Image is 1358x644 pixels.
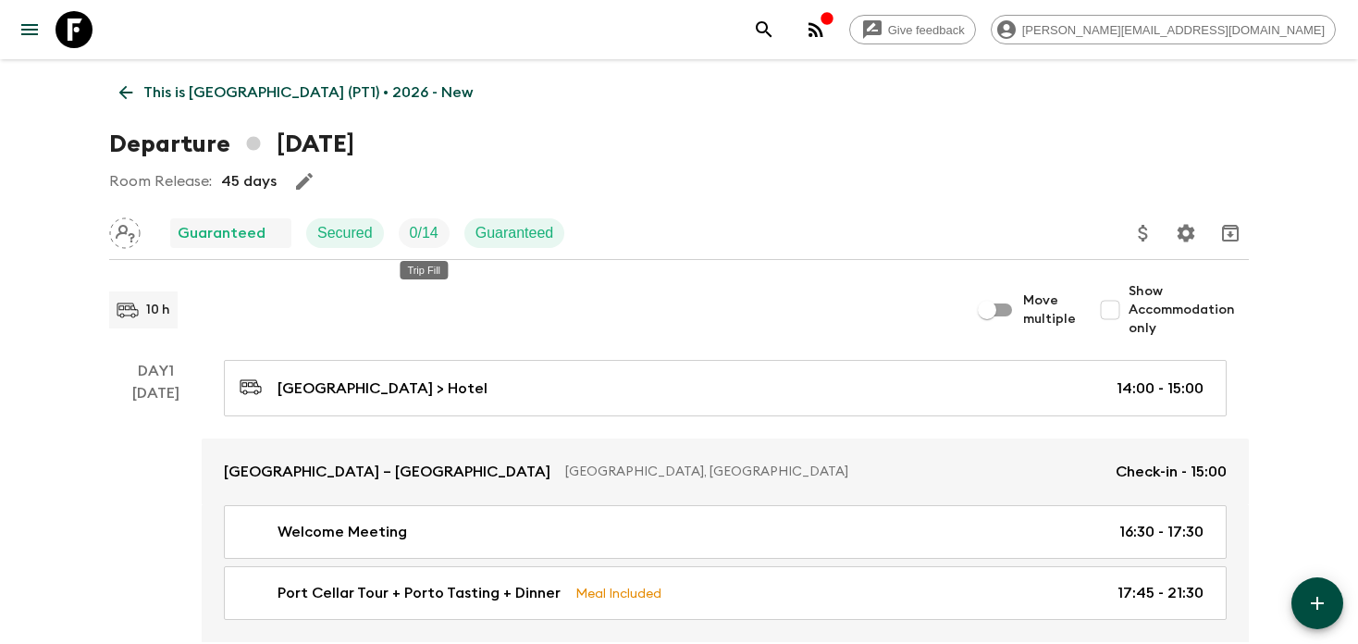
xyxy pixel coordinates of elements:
[224,461,550,483] p: [GEOGRAPHIC_DATA] – [GEOGRAPHIC_DATA]
[143,81,473,104] p: This is [GEOGRAPHIC_DATA] (PT1) • 2026 - New
[475,222,554,244] p: Guaranteed
[565,463,1101,481] p: [GEOGRAPHIC_DATA], [GEOGRAPHIC_DATA]
[1012,23,1335,37] span: [PERSON_NAME][EMAIL_ADDRESS][DOMAIN_NAME]
[1125,215,1162,252] button: Update Price, Early Bird Discount and Costs
[1117,582,1204,604] p: 17:45 - 21:30
[878,23,975,37] span: Give feedback
[224,566,1227,620] a: Port Cellar Tour + Porto Tasting + DinnerMeal Included17:45 - 21:30
[1116,461,1227,483] p: Check-in - 15:00
[109,223,141,238] span: Assign pack leader
[575,583,661,603] p: Meal Included
[224,360,1227,416] a: [GEOGRAPHIC_DATA] > Hotel14:00 - 15:00
[991,15,1336,44] div: [PERSON_NAME][EMAIL_ADDRESS][DOMAIN_NAME]
[306,218,384,248] div: Secured
[1117,378,1204,400] p: 14:00 - 15:00
[1023,291,1077,328] span: Move multiple
[410,222,438,244] p: 0 / 14
[109,74,483,111] a: This is [GEOGRAPHIC_DATA] (PT1) • 2026 - New
[278,378,488,400] p: [GEOGRAPHIC_DATA] > Hotel
[132,382,179,642] div: [DATE]
[746,11,783,48] button: search adventures
[11,11,48,48] button: menu
[224,505,1227,559] a: Welcome Meeting16:30 - 17:30
[400,261,448,279] div: Trip Fill
[202,439,1249,505] a: [GEOGRAPHIC_DATA] – [GEOGRAPHIC_DATA][GEOGRAPHIC_DATA], [GEOGRAPHIC_DATA]Check-in - 15:00
[1119,521,1204,543] p: 16:30 - 17:30
[109,126,354,163] h1: Departure [DATE]
[278,521,407,543] p: Welcome Meeting
[109,170,212,192] p: Room Release:
[1167,215,1204,252] button: Settings
[109,360,202,382] p: Day 1
[849,15,976,44] a: Give feedback
[278,582,561,604] p: Port Cellar Tour + Porto Tasting + Dinner
[317,222,373,244] p: Secured
[1212,215,1249,252] button: Archive (Completed, Cancelled or Unsynced Departures only)
[221,170,277,192] p: 45 days
[1129,282,1249,338] span: Show Accommodation only
[178,222,265,244] p: Guaranteed
[146,301,170,319] p: 10 h
[399,218,450,248] div: Trip Fill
